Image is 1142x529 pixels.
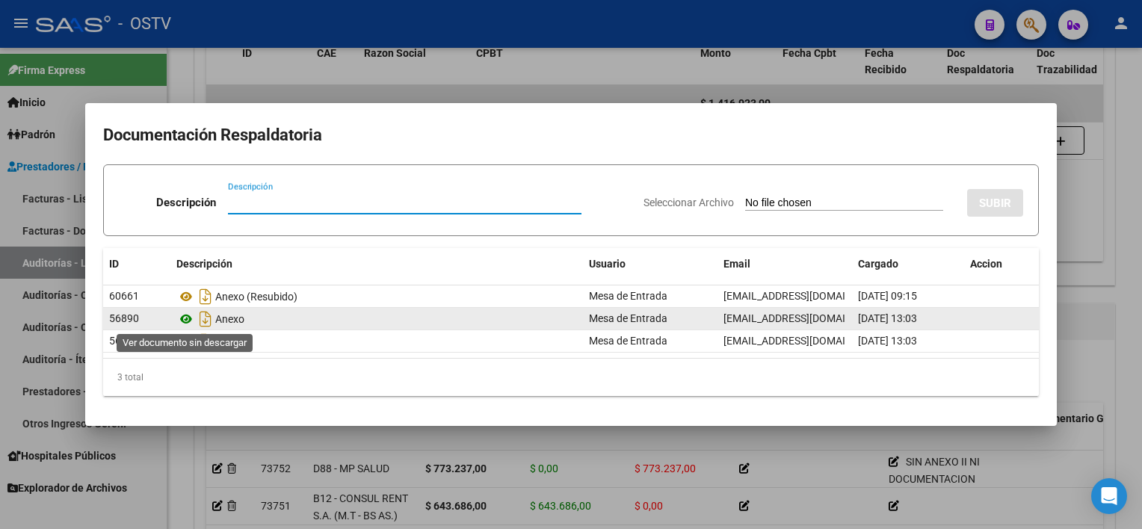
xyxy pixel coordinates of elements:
[964,248,1039,280] datatable-header-cell: Accion
[196,330,215,353] i: Descargar documento
[176,307,577,331] div: Anexo
[103,121,1039,149] h2: Documentación Respaldatoria
[858,258,898,270] span: Cargado
[723,335,889,347] span: [EMAIL_ADDRESS][DOMAIN_NAME]
[176,330,577,353] div: Factura
[196,285,215,309] i: Descargar documento
[852,248,964,280] datatable-header-cell: Cargado
[176,285,577,309] div: Anexo (Resubido)
[589,335,667,347] span: Mesa de Entrada
[103,248,170,280] datatable-header-cell: ID
[858,290,917,302] span: [DATE] 09:15
[196,307,215,331] i: Descargar documento
[1091,478,1127,514] div: Open Intercom Messenger
[176,258,232,270] span: Descripción
[723,258,750,270] span: Email
[109,290,139,302] span: 60661
[970,258,1002,270] span: Accion
[109,335,139,347] span: 56889
[589,290,667,302] span: Mesa de Entrada
[858,335,917,347] span: [DATE] 13:03
[109,312,139,324] span: 56890
[979,197,1011,210] span: SUBIR
[103,359,1039,396] div: 3 total
[170,248,583,280] datatable-header-cell: Descripción
[967,189,1023,217] button: SUBIR
[723,290,889,302] span: [EMAIL_ADDRESS][DOMAIN_NAME]
[858,312,917,324] span: [DATE] 13:03
[723,312,889,324] span: [EMAIL_ADDRESS][DOMAIN_NAME]
[643,197,734,208] span: Seleccionar Archivo
[589,258,626,270] span: Usuario
[156,194,216,211] p: Descripción
[717,248,852,280] datatable-header-cell: Email
[109,258,119,270] span: ID
[589,312,667,324] span: Mesa de Entrada
[583,248,717,280] datatable-header-cell: Usuario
